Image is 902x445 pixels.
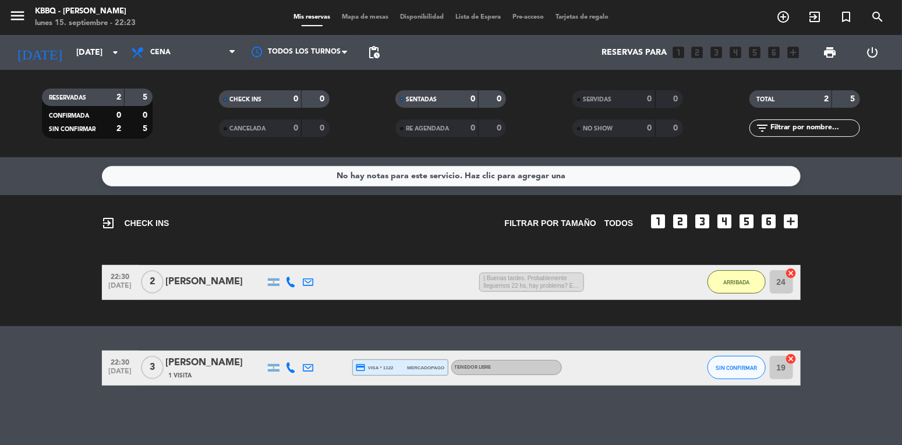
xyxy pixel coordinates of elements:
strong: 2 [116,125,121,133]
i: looks_4 [728,45,744,60]
i: looks_one [671,45,686,60]
i: add_circle_outline [776,10,790,24]
div: [PERSON_NAME] [166,274,265,289]
span: [DATE] [106,282,135,295]
span: SIN CONFIRMAR [716,365,757,371]
input: Filtrar por nombre... [769,122,859,135]
i: add_box [786,45,801,60]
span: TOTAL [756,97,774,103]
strong: 0 [497,124,504,132]
i: looks_6 [767,45,782,60]
strong: 0 [293,124,298,132]
strong: 5 [143,125,150,133]
span: CHECK INS [102,216,169,230]
span: 2 [141,270,164,294]
i: exit_to_app [102,216,116,230]
i: looks_one [649,212,668,231]
i: filter_list [755,121,769,135]
span: SERVIDAS [583,97,611,103]
span: mercadopago [407,364,444,372]
i: add_box [782,212,801,231]
button: menu [9,7,26,29]
strong: 0 [471,95,475,103]
span: print [823,45,837,59]
span: Mapa de mesas [336,14,394,20]
span: Mis reservas [288,14,336,20]
strong: 2 [824,95,829,103]
i: power_settings_new [865,45,879,59]
span: CONFIRMADA [49,113,89,119]
span: Filtrar por tamaño [505,217,596,230]
span: Disponibilidad [394,14,450,20]
span: TODOS [604,217,634,230]
span: SENTADAS [406,97,437,103]
span: Cena [150,48,171,56]
strong: 0 [648,95,652,103]
i: [DATE] [9,40,70,65]
i: looks_two [671,212,690,231]
span: Pre-acceso [507,14,550,20]
span: RESERVADAS [49,95,86,101]
span: ARRIBADA [723,279,749,285]
i: looks_6 [760,212,779,231]
span: 22:30 [106,355,135,368]
span: Reservas para [602,48,667,58]
span: | Buenas tardes. Probablemente lleguemos 22 hs, hay problema? Es por un cumpleaños. Muchas gracias [479,273,584,292]
button: ARRIBADA [708,270,766,294]
i: looks_3 [694,212,712,231]
strong: 5 [143,93,150,101]
span: [DATE] [106,368,135,381]
i: turned_in_not [839,10,853,24]
i: menu [9,7,26,24]
button: SIN CONFIRMAR [708,356,766,379]
div: LOG OUT [851,35,893,70]
strong: 0 [116,111,121,119]
span: pending_actions [367,45,381,59]
strong: 0 [497,95,504,103]
i: search [871,10,885,24]
strong: 0 [648,124,652,132]
strong: 0 [293,95,298,103]
span: visa * 1122 [356,362,394,373]
i: cancel [786,267,797,279]
i: looks_5 [748,45,763,60]
strong: 0 [674,124,681,132]
i: looks_4 [716,212,734,231]
span: NO SHOW [583,126,613,132]
div: lunes 15. septiembre - 22:23 [35,17,136,29]
span: Tarjetas de regalo [550,14,614,20]
i: looks_two [690,45,705,60]
span: 22:30 [106,269,135,282]
i: looks_3 [709,45,724,60]
span: RE AGENDADA [406,126,449,132]
div: Kbbq - [PERSON_NAME] [35,6,136,17]
span: SIN CONFIRMAR [49,126,95,132]
strong: 5 [851,95,858,103]
span: CANCELADA [229,126,266,132]
i: credit_card [356,362,366,373]
strong: 0 [143,111,150,119]
span: CHECK INS [229,97,261,103]
span: 3 [141,356,164,379]
span: 1 Visita [169,371,192,380]
strong: 2 [116,93,121,101]
i: cancel [786,353,797,365]
i: exit_to_app [808,10,822,24]
div: No hay notas para este servicio. Haz clic para agregar una [337,169,565,183]
strong: 0 [320,124,327,132]
strong: 0 [320,95,327,103]
div: [PERSON_NAME] [166,355,265,370]
strong: 0 [674,95,681,103]
span: TENEDOR LIBRE [455,365,491,370]
i: looks_5 [738,212,756,231]
i: arrow_drop_down [108,45,122,59]
strong: 0 [471,124,475,132]
span: Lista de Espera [450,14,507,20]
